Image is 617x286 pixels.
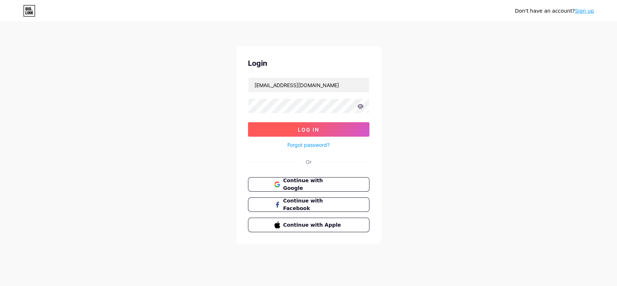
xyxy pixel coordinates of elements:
button: Log In [248,122,369,137]
span: Continue with Apple [283,221,343,229]
div: Don't have an account? [515,7,594,15]
button: Continue with Google [248,177,369,192]
button: Continue with Apple [248,218,369,232]
span: Log In [298,127,319,133]
a: Sign up [575,8,594,14]
div: Login [248,58,369,69]
a: Forgot password? [287,141,330,149]
span: Continue with Facebook [283,197,343,212]
input: Username [248,78,369,92]
span: Continue with Google [283,177,343,192]
div: Or [306,158,312,166]
button: Continue with Facebook [248,197,369,212]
